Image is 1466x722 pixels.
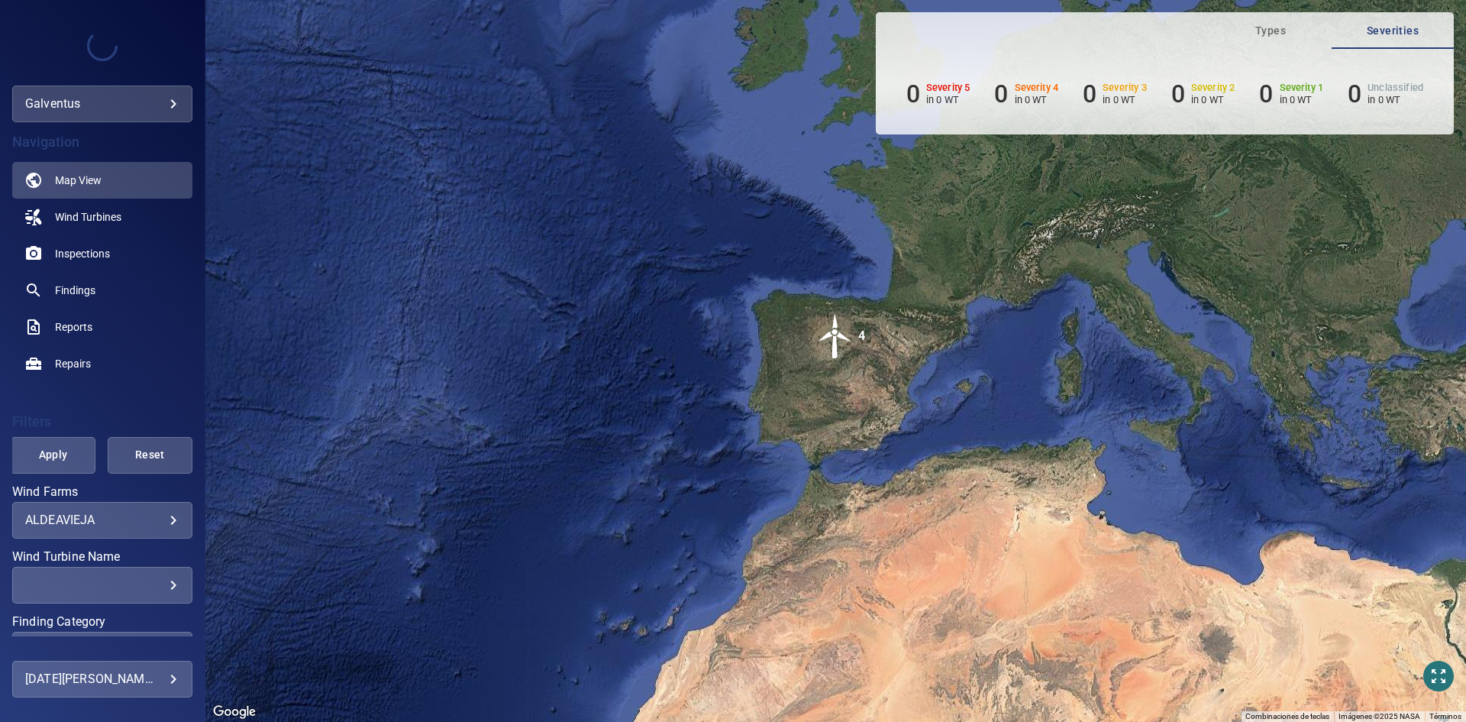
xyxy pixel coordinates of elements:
[1338,712,1420,720] span: Imágenes ©2025 NASA
[1348,79,1423,108] li: Severity Unclassified
[127,445,173,465] span: Reset
[55,173,102,188] span: Map View
[1368,94,1423,105] p: in 0 WT
[12,502,192,539] div: Wind Farms
[1429,712,1461,720] a: Términos (se abre en una nueva pestaña)
[926,94,970,105] p: in 0 WT
[25,92,179,116] div: galventus
[1103,94,1147,105] p: in 0 WT
[108,437,192,474] button: Reset
[12,632,192,669] div: Finding Category
[30,445,76,465] span: Apply
[209,702,260,722] img: Google
[1015,83,1059,93] h6: Severity 4
[994,79,1008,108] h6: 0
[906,79,970,108] li: Severity 5
[12,486,192,498] label: Wind Farms
[12,345,192,382] a: repairs noActive
[926,83,970,93] h6: Severity 5
[12,134,192,150] h4: Navigation
[1083,79,1147,108] li: Severity 3
[55,356,91,371] span: Repairs
[12,272,192,309] a: findings noActive
[858,313,865,359] div: 4
[55,283,95,298] span: Findings
[12,309,192,345] a: reports noActive
[1280,83,1324,93] h6: Severity 1
[1280,94,1324,105] p: in 0 WT
[1348,79,1361,108] h6: 0
[1368,83,1423,93] h6: Unclassified
[55,246,110,261] span: Inspections
[906,79,920,108] h6: 0
[1341,21,1445,40] span: Severities
[12,616,192,628] label: Finding Category
[12,414,192,429] h4: Filters
[12,235,192,272] a: inspections noActive
[1259,79,1273,108] h6: 0
[209,702,260,722] a: Abre esta zona en Google Maps (se abre en una nueva ventana)
[11,437,95,474] button: Apply
[55,319,92,335] span: Reports
[12,551,192,563] label: Wind Turbine Name
[1219,21,1322,40] span: Types
[1191,83,1235,93] h6: Severity 2
[12,567,192,604] div: Wind Turbine Name
[1015,94,1059,105] p: in 0 WT
[1259,79,1323,108] li: Severity 1
[812,313,858,361] gmp-advanced-marker: 4
[1171,79,1185,108] h6: 0
[1103,83,1147,93] h6: Severity 3
[12,162,192,199] a: map active
[994,79,1058,108] li: Severity 4
[55,209,121,225] span: Wind Turbines
[812,313,858,359] img: windFarmIcon.svg
[25,513,179,527] div: ALDEAVIEJA
[25,667,179,691] div: [DATE][PERSON_NAME]
[12,86,192,122] div: galventus
[1171,79,1235,108] li: Severity 2
[12,199,192,235] a: windturbines noActive
[1245,711,1329,722] button: Combinaciones de teclas
[1191,94,1235,105] p: in 0 WT
[1083,79,1096,108] h6: 0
